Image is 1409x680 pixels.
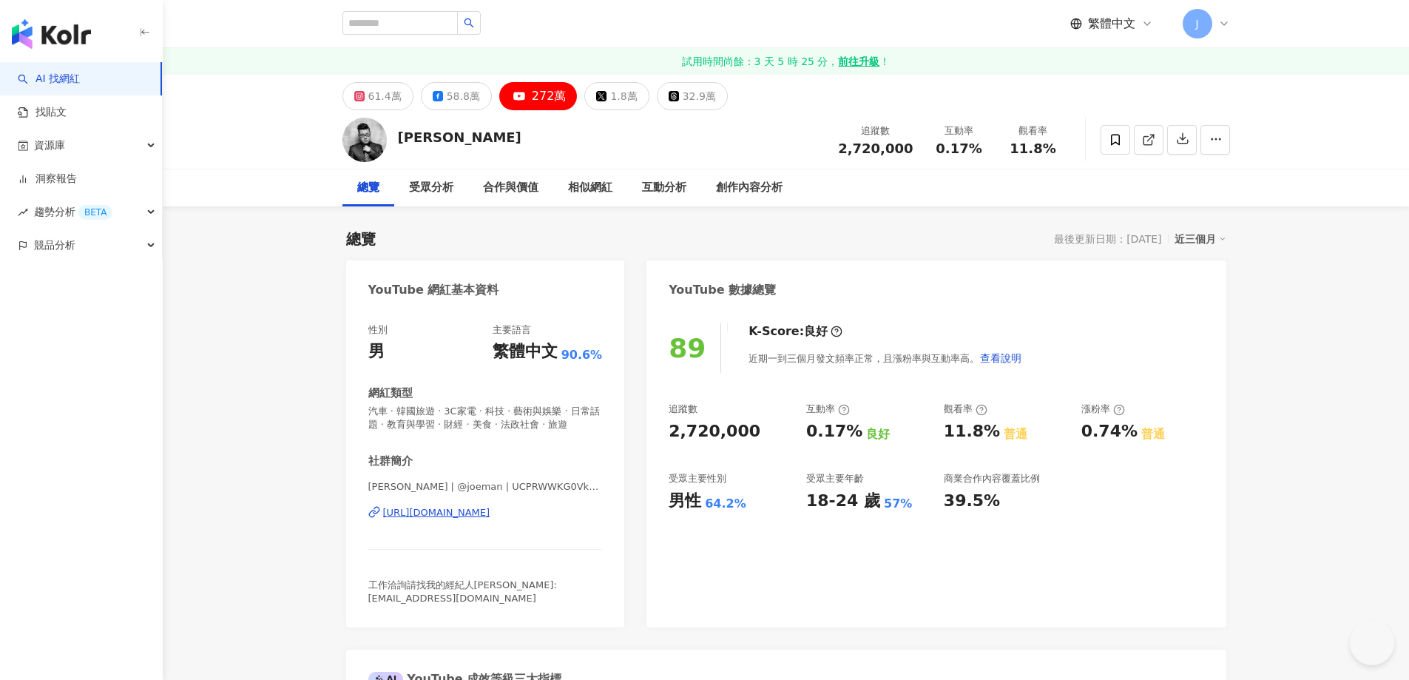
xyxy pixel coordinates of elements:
div: 性別 [368,323,388,337]
a: [URL][DOMAIN_NAME] [368,506,603,519]
div: 普通 [1004,426,1027,442]
strong: 前往升級 [838,54,879,69]
div: 網紅類型 [368,386,413,401]
span: 汽車 · 韓國旅遊 · 3C家電 · 科技 · 藝術與娛樂 · 日常話題 · 教育與學習 · 財經 · 美食 · 法政社會 · 旅遊 [368,405,603,431]
div: 追蹤數 [669,403,697,416]
button: 查看說明 [979,343,1022,373]
div: 觀看率 [1005,124,1061,138]
div: 漲粉率 [1081,403,1125,416]
a: searchAI 找網紅 [18,72,80,87]
div: 18-24 歲 [806,490,880,513]
a: 洞察報告 [18,172,77,186]
span: [PERSON_NAME] | @joeman | UCPRWWKG0VkBA0Pqa4Jr5j0Q [368,480,603,494]
img: logo [12,19,91,49]
button: 272萬 [499,82,578,110]
span: 90.6% [561,347,603,363]
div: 相似網紅 [568,179,612,197]
div: [PERSON_NAME] [398,128,521,147]
div: 受眾主要性別 [669,472,726,485]
div: 2,720,000 [669,420,760,443]
div: K-Score : [749,323,842,340]
span: 趨勢分析 [34,195,112,229]
div: 男性 [669,490,701,513]
div: 受眾主要年齡 [806,472,864,485]
div: 58.8萬 [447,86,480,107]
span: 資源庫 [34,129,65,162]
div: 受眾分析 [409,179,453,197]
div: 39.5% [944,490,1000,513]
span: 查看說明 [980,352,1021,364]
button: 32.9萬 [657,82,728,110]
div: 商業合作內容覆蓋比例 [944,472,1040,485]
div: YouTube 數據總覽 [669,282,776,298]
div: 64.2% [705,496,746,512]
iframe: Help Scout Beacon - Open [1350,621,1394,665]
div: 57% [884,496,912,512]
div: 近期一到三個月發文頻率正常，且漲粉率與互動率高。 [749,343,1022,373]
div: 合作與價值 [483,179,538,197]
img: KOL Avatar [342,118,387,162]
div: 0.74% [1081,420,1138,443]
div: BETA [78,205,112,220]
div: 0.17% [806,420,862,443]
div: 61.4萬 [368,86,402,107]
div: 互動率 [806,403,850,416]
span: 繁體中文 [1088,16,1135,32]
div: 89 [669,333,706,363]
button: 61.4萬 [342,82,413,110]
span: 0.17% [936,141,981,156]
div: 普通 [1141,426,1165,442]
div: 良好 [866,426,890,442]
div: 創作內容分析 [716,179,783,197]
div: 總覽 [357,179,379,197]
div: 32.9萬 [683,86,716,107]
div: 良好 [804,323,828,340]
div: 最後更新日期：[DATE] [1054,233,1161,245]
div: 男 [368,340,385,363]
div: YouTube 網紅基本資料 [368,282,499,298]
div: 11.8% [944,420,1000,443]
div: 近三個月 [1175,229,1226,249]
span: rise [18,207,28,218]
div: 總覽 [346,229,376,249]
div: 互動率 [931,124,987,138]
span: search [464,18,474,28]
div: [URL][DOMAIN_NAME] [383,506,490,519]
span: 11.8% [1010,141,1055,156]
span: J [1195,16,1198,32]
a: 找貼文 [18,105,67,120]
a: 試用時間尚餘：3 天 5 時 25 分，前往升級！ [163,48,1409,75]
span: 競品分析 [34,229,75,262]
div: 272萬 [532,86,567,107]
div: 追蹤數 [838,124,913,138]
div: 1.8萬 [610,86,637,107]
span: 2,720,000 [838,141,913,156]
div: 互動分析 [642,179,686,197]
button: 1.8萬 [584,82,649,110]
span: 工作洽詢請找我的經紀人[PERSON_NAME]: [EMAIL_ADDRESS][DOMAIN_NAME] [368,579,557,604]
div: 社群簡介 [368,454,413,469]
div: 主要語言 [493,323,531,337]
div: 觀看率 [944,403,987,416]
button: 58.8萬 [421,82,492,110]
div: 繁體中文 [493,340,558,363]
